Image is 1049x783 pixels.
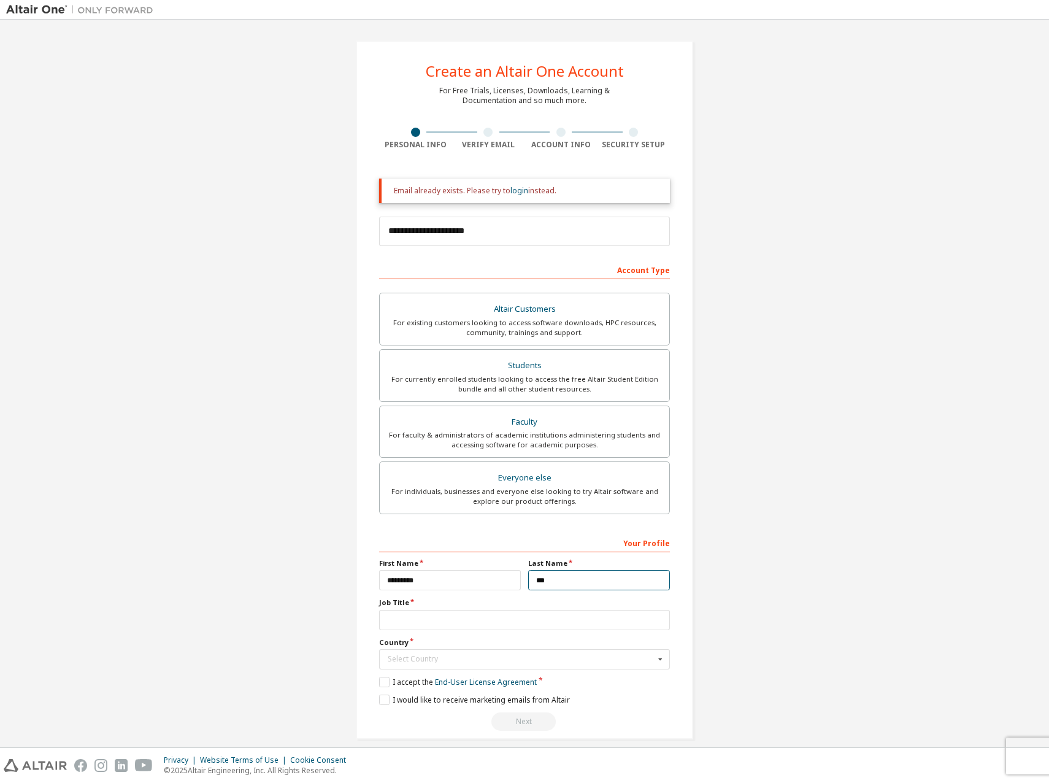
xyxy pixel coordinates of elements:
[379,140,452,150] div: Personal Info
[387,357,662,374] div: Students
[387,301,662,318] div: Altair Customers
[6,4,159,16] img: Altair One
[74,759,87,772] img: facebook.svg
[439,86,610,106] div: For Free Trials, Licenses, Downloads, Learning & Documentation and so much more.
[435,677,537,687] a: End-User License Agreement
[387,487,662,506] div: For individuals, businesses and everyone else looking to try Altair software and explore our prod...
[379,558,521,568] label: First Name
[388,655,655,663] div: Select Country
[164,765,353,776] p: © 2025 Altair Engineering, Inc. All Rights Reserved.
[598,140,671,150] div: Security Setup
[387,374,662,394] div: For currently enrolled students looking to access the free Altair Student Edition bundle and all ...
[379,677,537,687] label: I accept the
[528,558,670,568] label: Last Name
[452,140,525,150] div: Verify Email
[379,695,570,705] label: I would like to receive marketing emails from Altair
[387,414,662,431] div: Faculty
[379,598,670,607] label: Job Title
[426,64,624,79] div: Create an Altair One Account
[510,185,528,196] a: login
[379,533,670,552] div: Your Profile
[290,755,353,765] div: Cookie Consent
[387,430,662,450] div: For faculty & administrators of academic institutions administering students and accessing softwa...
[379,712,670,731] div: Email already exists
[94,759,107,772] img: instagram.svg
[164,755,200,765] div: Privacy
[115,759,128,772] img: linkedin.svg
[379,638,670,647] label: Country
[387,469,662,487] div: Everyone else
[387,318,662,337] div: For existing customers looking to access software downloads, HPC resources, community, trainings ...
[135,759,153,772] img: youtube.svg
[379,260,670,279] div: Account Type
[394,186,660,196] div: Email already exists. Please try to instead.
[200,755,290,765] div: Website Terms of Use
[4,759,67,772] img: altair_logo.svg
[524,140,598,150] div: Account Info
